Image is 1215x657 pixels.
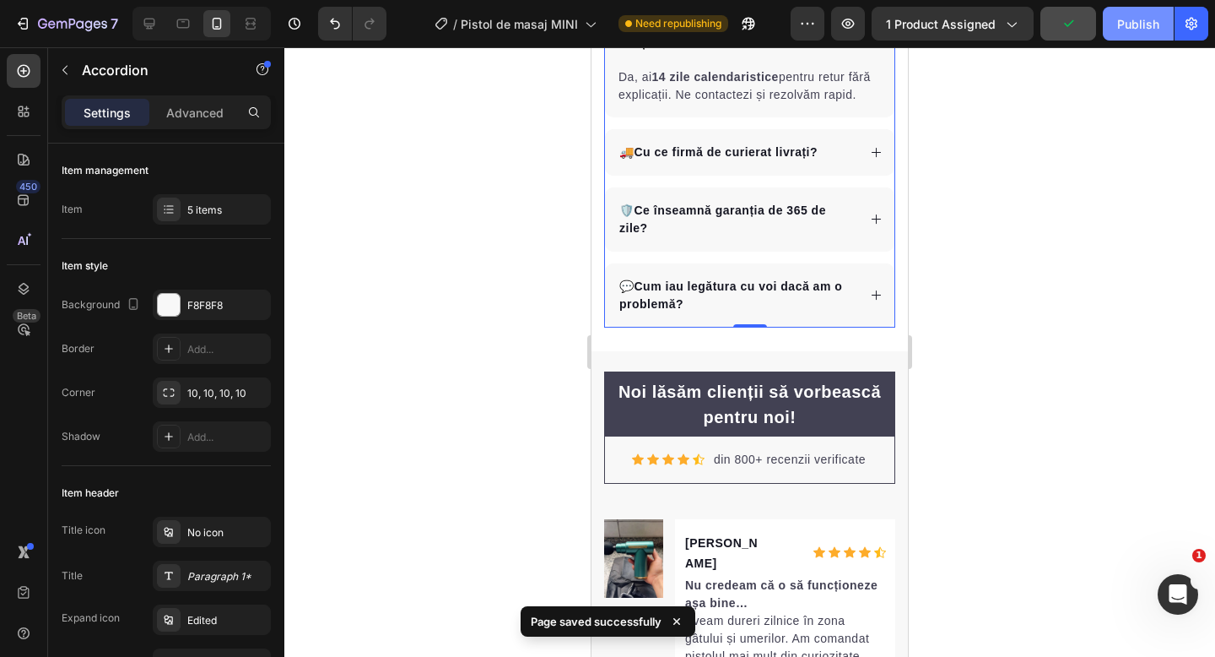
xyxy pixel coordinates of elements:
[461,15,578,33] span: Pistol de masaj MINI
[872,7,1034,41] button: 1 product assigned
[84,104,131,122] p: Settings
[62,568,83,584] div: Title
[531,613,661,630] p: Page saved successfully
[62,429,100,444] div: Shadow
[591,47,908,657] iframe: Design area
[111,14,118,34] p: 7
[166,104,224,122] p: Advanced
[187,569,267,584] div: Paragraph 1*
[453,15,457,33] span: /
[187,613,267,628] div: Edited
[7,7,126,41] button: 7
[318,7,386,41] div: Undo/Redo
[13,309,40,323] div: Beta
[187,525,267,540] div: No icon
[187,386,267,401] div: 10, 10, 10, 10
[187,298,267,313] div: F8F8F8
[1103,7,1174,41] button: Publish
[635,16,721,31] span: Need republishing
[62,294,143,317] div: Background
[62,258,108,274] div: Item style
[82,60,225,80] p: Accordion
[62,202,83,217] div: Item
[187,430,267,445] div: Add...
[16,180,40,193] div: 450
[886,15,996,33] span: 1 product assigned
[62,163,148,178] div: Item management
[62,385,95,400] div: Corner
[62,486,119,501] div: Item header
[187,342,267,357] div: Add...
[187,203,267,218] div: 5 items
[1158,574,1198,615] iframe: Intercom live chat
[62,523,105,538] div: Title icon
[62,341,94,356] div: Border
[62,611,120,626] div: Expand icon
[1117,15,1159,33] div: Publish
[1192,549,1206,562] span: 1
